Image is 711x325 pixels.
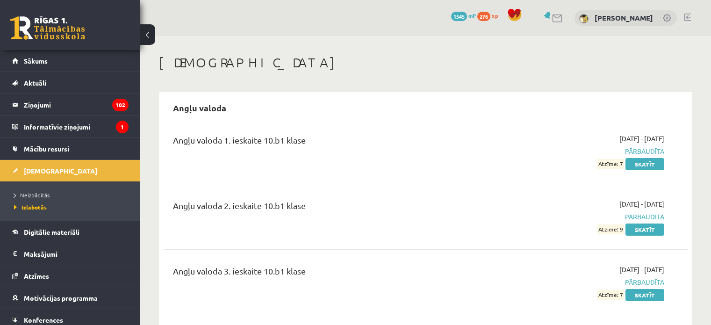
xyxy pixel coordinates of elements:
[625,224,664,236] a: Skatīt
[112,99,129,111] i: 102
[24,94,129,116] legend: Ziņojumi
[164,97,236,119] h2: Angļu valoda
[451,12,467,21] span: 1545
[477,12,490,21] span: 276
[619,199,664,209] span: [DATE] - [DATE]
[12,221,129,243] a: Digitālie materiāli
[24,116,129,137] legend: Informatīvie ziņojumi
[12,138,129,159] a: Mācību resursi
[12,243,129,265] a: Maksājumi
[579,14,589,23] img: Konstantīns Hivričs
[159,55,692,71] h1: [DEMOGRAPHIC_DATA]
[24,272,49,280] span: Atzīmes
[597,290,624,300] span: Atzīme: 7
[12,265,129,287] a: Atzīmes
[595,13,653,22] a: [PERSON_NAME]
[173,265,496,282] div: Angļu valoda 3. ieskaite 10.b1 klase
[510,277,664,287] span: Pārbaudīta
[24,228,79,236] span: Digitālie materiāli
[14,191,131,199] a: Neizpildītās
[116,121,129,133] i: 1
[597,159,624,169] span: Atzīme: 7
[24,144,69,153] span: Mācību resursi
[619,134,664,144] span: [DATE] - [DATE]
[12,287,129,309] a: Motivācijas programma
[477,12,503,19] a: 276 xp
[451,12,476,19] a: 1545 mP
[510,212,664,222] span: Pārbaudīta
[12,50,129,72] a: Sākums
[10,16,85,40] a: Rīgas 1. Tālmācības vidusskola
[510,146,664,156] span: Pārbaudīta
[24,166,97,175] span: [DEMOGRAPHIC_DATA]
[12,72,129,94] a: Aktuāli
[625,158,664,170] a: Skatīt
[173,199,496,217] div: Angļu valoda 2. ieskaite 10.b1 klase
[14,191,50,199] span: Neizpildītās
[14,203,47,211] span: Izlabotās
[492,12,498,19] span: xp
[24,243,129,265] legend: Maksājumi
[12,94,129,116] a: Ziņojumi102
[12,116,129,137] a: Informatīvie ziņojumi1
[468,12,476,19] span: mP
[24,294,98,302] span: Motivācijas programma
[12,160,129,181] a: [DEMOGRAPHIC_DATA]
[24,57,48,65] span: Sākums
[24,79,46,87] span: Aktuāli
[173,134,496,151] div: Angļu valoda 1. ieskaite 10.b1 klase
[24,316,63,324] span: Konferences
[597,224,624,234] span: Atzīme: 9
[14,203,131,211] a: Izlabotās
[625,289,664,301] a: Skatīt
[619,265,664,274] span: [DATE] - [DATE]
